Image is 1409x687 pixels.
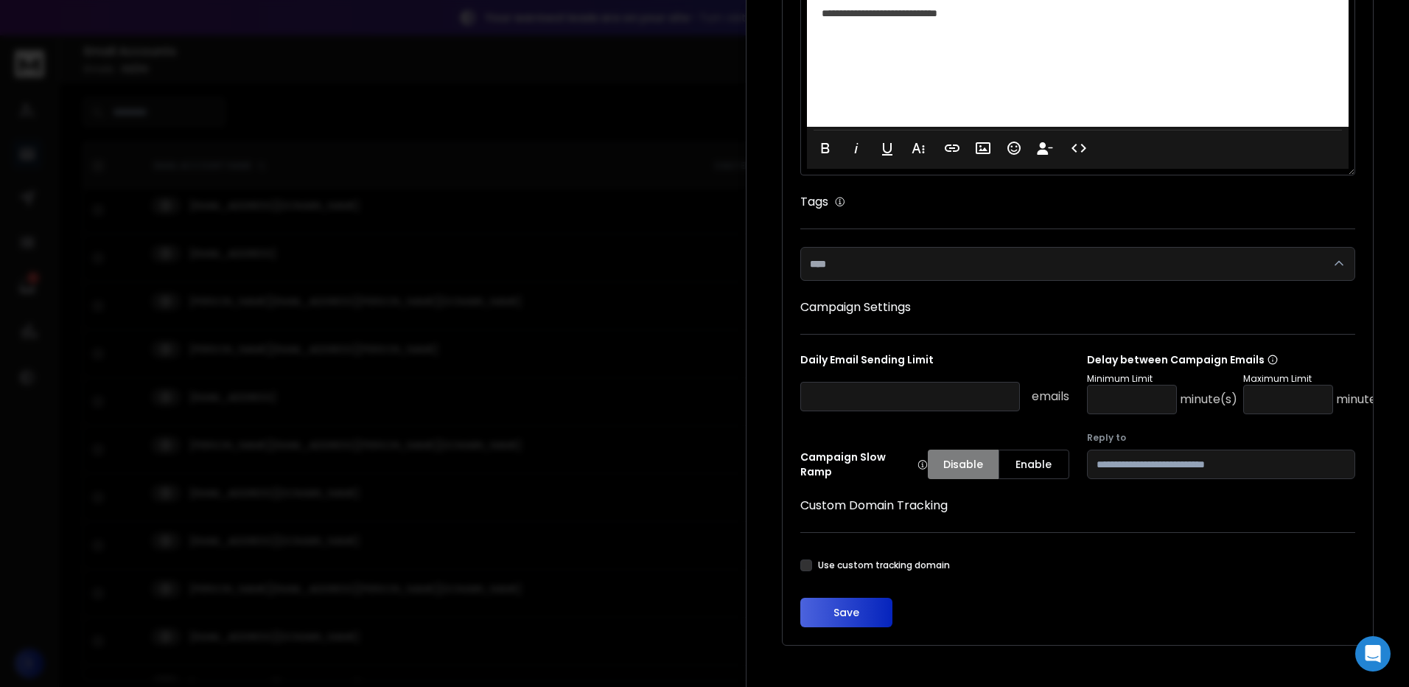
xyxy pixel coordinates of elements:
[1336,391,1394,408] p: minute(s)
[999,450,1069,479] button: Enable
[1031,133,1059,163] button: Insert Unsubscribe Link
[969,133,997,163] button: Insert Image (Ctrl+P)
[1065,133,1093,163] button: Code View
[811,133,839,163] button: Bold (Ctrl+B)
[873,133,901,163] button: Underline (Ctrl+U)
[928,450,999,479] button: Disable
[818,559,950,571] label: Use custom tracking domain
[1355,636,1391,672] div: Open Intercom Messenger
[1087,432,1356,444] label: Reply to
[1032,388,1069,405] p: emails
[800,450,928,479] p: Campaign Slow Ramp
[1000,133,1028,163] button: Emoticons
[800,193,828,211] h1: Tags
[1087,352,1394,367] p: Delay between Campaign Emails
[800,598,892,627] button: Save
[938,133,966,163] button: Insert Link (Ctrl+K)
[1243,373,1394,385] p: Maximum Limit
[1180,391,1237,408] p: minute(s)
[904,133,932,163] button: More Text
[842,133,870,163] button: Italic (Ctrl+I)
[800,299,1355,316] h1: Campaign Settings
[800,352,1069,373] p: Daily Email Sending Limit
[800,497,1355,515] h1: Custom Domain Tracking
[1087,373,1237,385] p: Minimum Limit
